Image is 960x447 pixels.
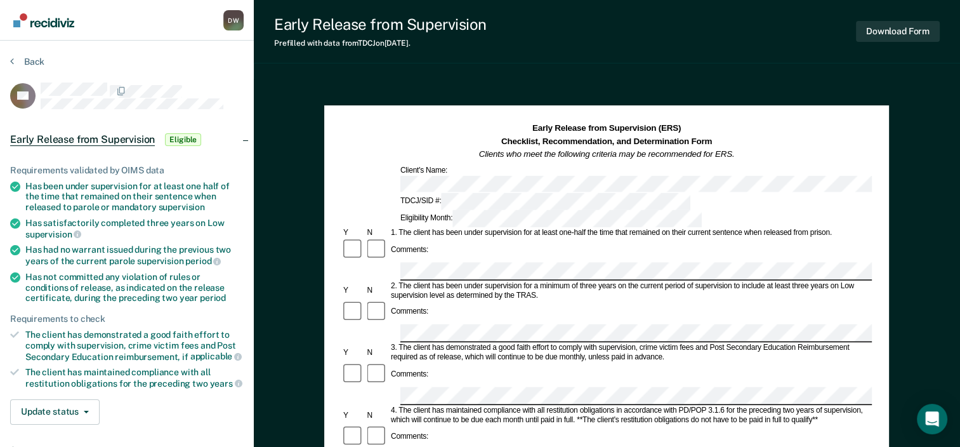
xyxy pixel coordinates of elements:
div: Y [341,229,365,238]
button: Back [10,56,44,67]
div: Prefilled with data from TDCJ on [DATE] . [274,39,487,48]
div: 3. The client has demonstrated a good faith effort to comply with supervision, crime victim fees ... [389,344,872,363]
div: Comments: [389,370,430,379]
span: Early Release from Supervision [10,133,155,146]
div: The client has maintained compliance with all restitution obligations for the preceding two [25,367,244,389]
div: N [365,411,389,420]
div: Has been under supervision for at least one half of the time that remained on their sentence when... [25,181,244,213]
div: 4. The client has maintained compliance with all restitution obligations in accordance with PD/PO... [389,406,872,425]
div: Eligibility Month: [398,210,704,227]
em: Clients who meet the following criteria may be recommended for ERS. [479,149,735,159]
div: Comments: [389,245,430,255]
span: supervision [25,229,81,239]
div: 2. The client has been under supervision for a minimum of three years on the current period of su... [389,281,872,300]
div: Has satisfactorily completed three years on Low [25,218,244,239]
div: Early Release from Supervision [274,15,487,34]
div: Has had no warrant issued during the previous two years of the current parole supervision [25,244,244,266]
strong: Early Release from Supervision (ERS) [532,124,681,133]
div: N [365,286,389,295]
span: period [200,293,226,303]
div: D W [223,10,244,30]
span: Eligible [165,133,201,146]
div: N [365,229,389,238]
button: Profile dropdown button [223,10,244,30]
span: period [185,256,221,266]
div: 1. The client has been under supervision for at least one-half the time that remained on their cu... [389,229,872,238]
span: supervision [159,202,205,212]
strong: Checklist, Recommendation, and Determination Form [501,137,712,146]
div: N [365,348,389,357]
div: Y [341,286,365,295]
span: years [210,378,242,389]
div: Requirements validated by OIMS data [10,165,244,176]
button: Download Form [856,21,940,42]
div: Requirements to check [10,314,244,324]
button: Update status [10,399,100,425]
div: TDCJ/SID #: [398,194,692,211]
div: Comments: [389,307,430,317]
span: applicable [190,351,242,361]
div: Has not committed any violation of rules or conditions of release, as indicated on the release ce... [25,272,244,304]
div: Y [341,411,365,420]
img: Recidiviz [13,13,74,27]
div: Y [341,348,365,357]
div: Open Intercom Messenger [917,404,947,434]
div: The client has demonstrated a good faith effort to comply with supervision, crime victim fees and... [25,330,244,362]
div: Comments: [389,432,430,442]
